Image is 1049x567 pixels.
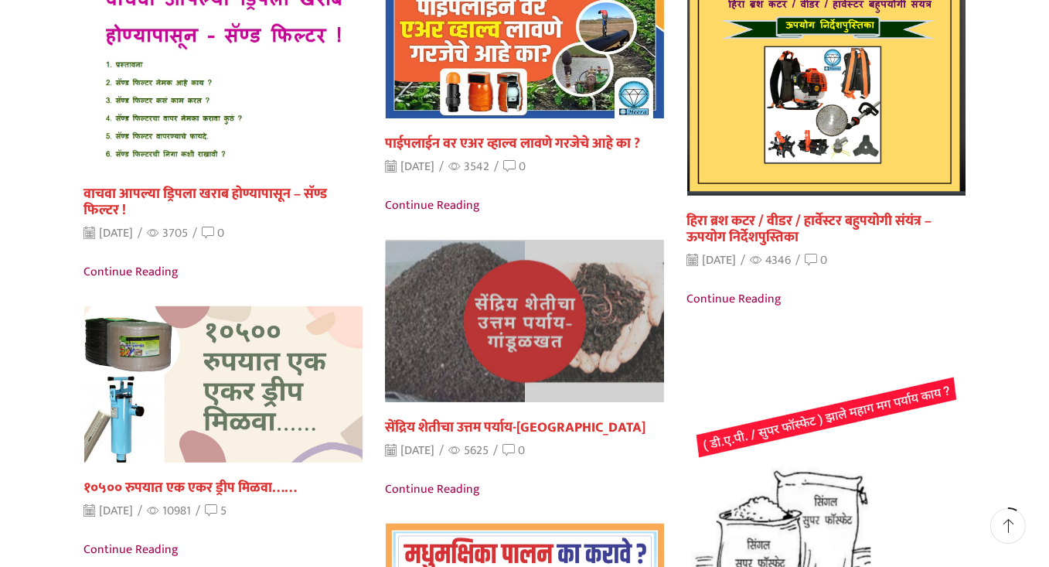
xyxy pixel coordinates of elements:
a: 0 [203,224,225,242]
span: 4346 [751,251,792,269]
a: १०५०० रुपयात एक एकर ड्रीप मिळवा…… [84,476,298,500]
span: Continue reading [687,289,782,309]
span: 10981 [148,502,192,520]
a: सेंद्रिय शेतीचा उत्तम पर्याय-[GEOGRAPHIC_DATA] [386,415,646,439]
a: Continue reading [386,188,664,217]
time: [DATE] [386,442,435,459]
span: 5625 [449,442,489,459]
a: पाईपलाईन वर एअर व्हाल्व लावणे गरजेचे आहे का ? [386,132,641,155]
span: Continue reading [84,540,179,560]
span: Continue reading [386,480,481,500]
a: 0 [503,442,526,459]
span: Continue reading [386,196,481,216]
time: [DATE] [84,224,134,242]
a: 5 [206,502,227,520]
time: [DATE] [386,158,435,176]
span: / [440,158,444,176]
a: 0 [805,251,828,269]
span: / [741,251,746,269]
a: हिरा ब्रश कटर / वीडर / हार्वेस्टर बहुपयोगी संयंत्र – ऊपयोग निर्देशपुस्तिका [687,209,932,250]
time: [DATE] [84,502,134,520]
span: Continue reading [84,262,179,282]
span: 0 [218,223,225,243]
a: Continue reading [84,532,363,561]
time: [DATE] [687,251,737,269]
a: Continue reading [84,254,363,283]
a: Continue reading [386,472,664,500]
span: 3705 [148,224,189,242]
span: / [196,502,201,520]
span: 0 [519,156,526,176]
span: / [495,158,499,176]
span: / [796,251,801,269]
span: / [193,224,198,242]
a: वाचवा आपल्या ड्रिपला खराब होण्यापासून – सॅण्ड फिल्टर ! [84,182,328,223]
span: 0 [821,250,828,270]
span: / [138,502,143,520]
span: 0 [519,440,526,460]
span: 5 [221,500,227,521]
span: / [440,442,444,459]
span: 3542 [449,158,490,176]
span: / [138,224,143,242]
a: 0 [504,158,526,176]
span: / [494,442,499,459]
a: Continue reading [687,282,966,310]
